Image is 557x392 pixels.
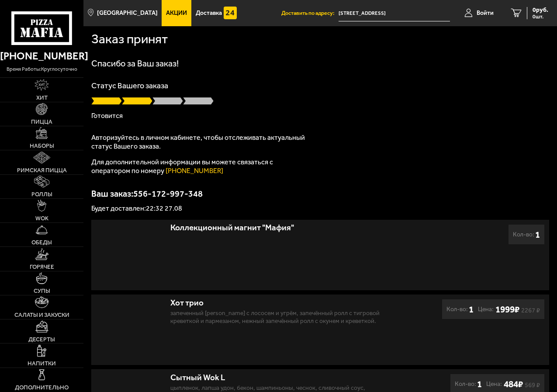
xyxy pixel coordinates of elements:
div: Сытный Wok L [170,373,385,383]
span: Горячее [30,264,54,270]
span: 0 руб. [533,7,548,13]
img: 15daf4d41897b9f0e9f617042186c801.svg [224,7,237,20]
p: Авторизуйтесь в личном кабинете, чтобы отслеживать актуальный статус Вашего заказа. [91,133,310,151]
s: 2267 ₽ [521,308,540,312]
span: Цена: [478,304,494,315]
span: Салаты и закуски [14,312,69,318]
input: Ваш адрес доставки [339,5,450,21]
span: Доставка [196,10,222,16]
span: Доставить по адресу: [281,10,339,16]
b: 1 [469,304,474,315]
h1: Заказ принят [91,33,168,46]
span: [GEOGRAPHIC_DATA] [97,10,158,16]
p: Готовится [91,112,549,119]
span: Санкт-Петербург, Северный проспект 12к1 [339,5,450,21]
div: Хот трио [170,298,385,308]
div: Коллекционный магнит "Мафия" [170,223,385,233]
span: Обеды [31,239,52,245]
h1: Спасибо за Ваш заказ! [91,59,549,68]
span: Супы [34,288,50,294]
b: 1 [535,229,540,240]
b: 1999 ₽ [495,304,519,315]
b: 484 ₽ [504,378,523,389]
p: Ваш заказ: 556-172-997-348 [91,189,549,198]
div: Кол-во: [446,304,474,315]
span: Цена: [486,378,502,390]
span: WOK [35,215,48,221]
span: Наборы [30,143,54,149]
span: Роллы [31,191,52,197]
span: Пицца [31,119,52,125]
span: Хит [36,95,48,101]
p: Запеченный [PERSON_NAME] с лососем и угрём, Запечённый ролл с тигровой креветкой и пармезаном, Не... [170,309,385,325]
span: 0 шт. [533,14,548,19]
b: 1 [477,378,482,390]
span: Напитки [28,361,56,366]
a: [PHONE_NUMBER] [166,167,223,175]
s: 569 ₽ [525,383,540,387]
span: Акции [166,10,187,16]
p: Для дополнительной информации вы можете связаться с оператором по номеру [91,158,310,175]
span: Дополнительно [15,385,69,390]
div: Кол-во: [513,229,540,240]
p: Будет доставлен: 22:32 27.08 [91,205,549,212]
div: Кол-во: [455,378,482,390]
span: Римская пицца [17,167,67,173]
span: Десерты [28,336,55,342]
span: Войти [477,10,494,16]
p: Статус Вашего заказа [91,82,549,90]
